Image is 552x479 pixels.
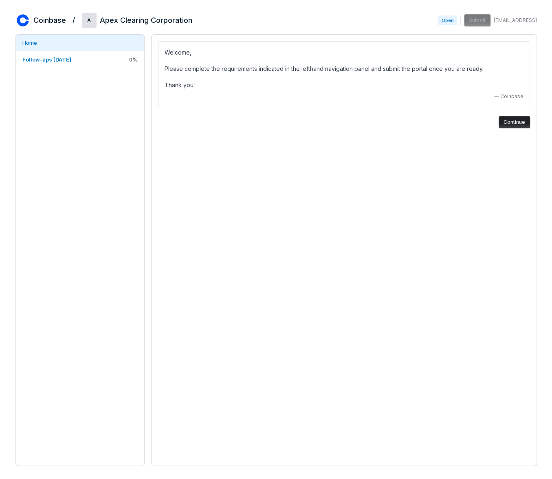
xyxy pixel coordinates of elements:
a: Follow-ups [DATE]0% [16,51,144,68]
span: [EMAIL_ADDRESS] [494,17,537,24]
span: Follow-ups [DATE] [22,56,71,63]
a: Home [16,35,144,51]
h2: Coinbase [33,15,66,26]
p: Welcome, [165,48,523,57]
p: Thank you! [165,80,523,90]
h2: Apex Clearing Corporation [100,15,192,26]
span: Coinbase [500,93,523,100]
span: — [494,93,499,100]
button: Continue [499,116,530,128]
h2: / [73,13,75,25]
p: Please complete the requirements indicated in the lefthand navigation panel and submit the portal... [165,64,523,74]
span: 0 % [129,56,138,63]
span: Open [438,15,457,25]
